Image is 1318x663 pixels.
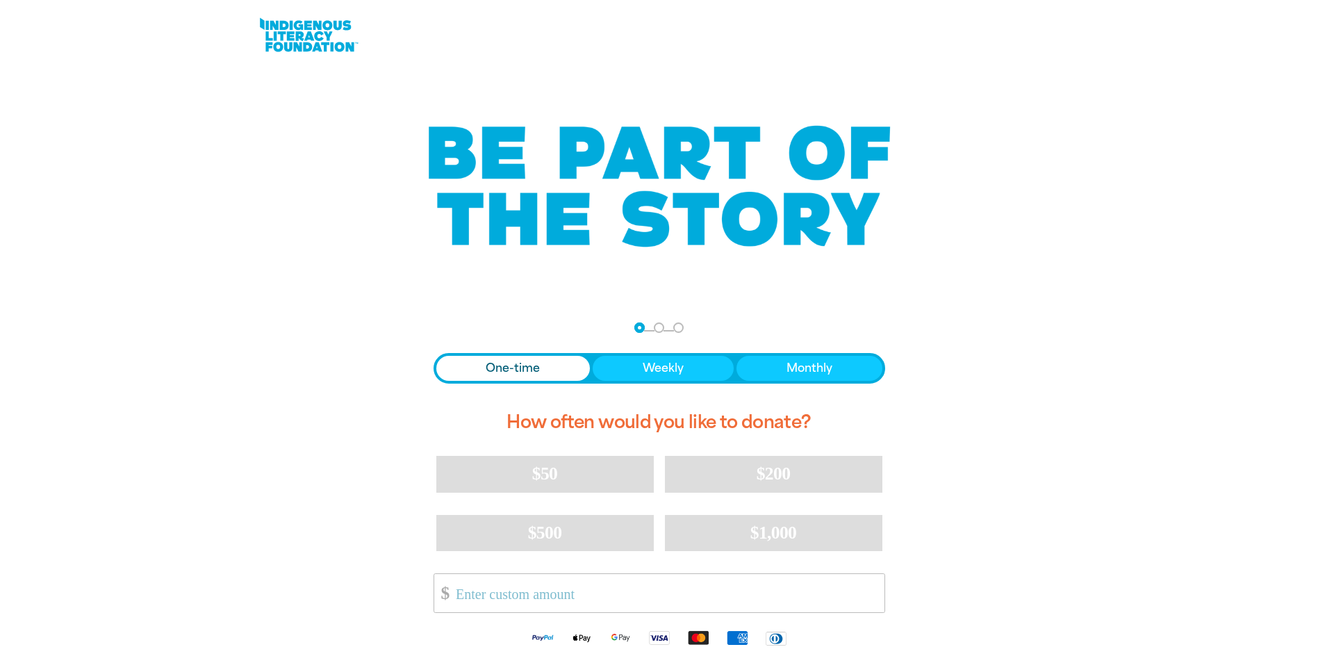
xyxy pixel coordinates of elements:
button: $1,000 [665,515,882,551]
button: Monthly [736,356,882,381]
span: Monthly [786,360,832,377]
img: Diners Club logo [757,630,796,646]
button: $200 [665,456,882,492]
span: $50 [532,464,557,484]
img: Mastercard logo [679,630,718,646]
span: $500 [528,523,562,543]
span: Weekly [643,360,684,377]
button: One-time [436,356,591,381]
button: Navigate to step 3 of 3 to enter your payment details [673,322,684,333]
img: American Express logo [718,630,757,646]
button: Navigate to step 2 of 3 to enter your details [654,322,664,333]
img: Be part of the story [416,98,903,275]
button: $500 [436,515,654,551]
img: Visa logo [640,630,679,646]
h2: How often would you like to donate? [434,400,885,445]
button: Weekly [593,356,734,381]
span: One-time [486,360,540,377]
button: $50 [436,456,654,492]
input: Enter custom amount [446,574,884,612]
img: Apple Pay logo [562,630,601,646]
span: $200 [757,464,791,484]
div: Available payment methods [434,619,885,657]
img: Paypal logo [523,630,562,646]
span: $1,000 [750,523,797,543]
div: Donation frequency [434,353,885,384]
button: Navigate to step 1 of 3 to enter your donation amount [634,322,645,333]
span: $ [434,578,450,609]
img: Google Pay logo [601,630,640,646]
